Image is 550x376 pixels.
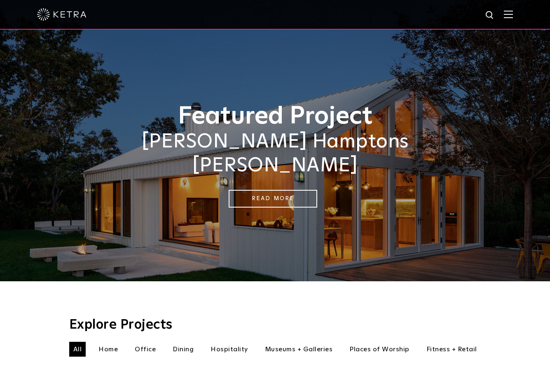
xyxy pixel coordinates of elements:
[422,342,481,357] li: Fitness + Retail
[37,8,87,21] img: ketra-logo-2019-white
[94,342,122,357] li: Home
[169,342,198,357] li: Dining
[261,342,337,357] li: Museums + Galleries
[485,10,495,21] img: search icon
[229,190,317,208] a: Read More
[131,342,160,357] li: Office
[69,103,481,130] h1: Featured Project
[69,342,86,357] li: All
[69,318,481,332] h3: Explore Projects
[206,342,252,357] li: Hospitality
[345,342,414,357] li: Places of Worship
[504,10,513,18] img: Hamburger%20Nav.svg
[69,130,481,177] h2: [PERSON_NAME] Hamptons [PERSON_NAME]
